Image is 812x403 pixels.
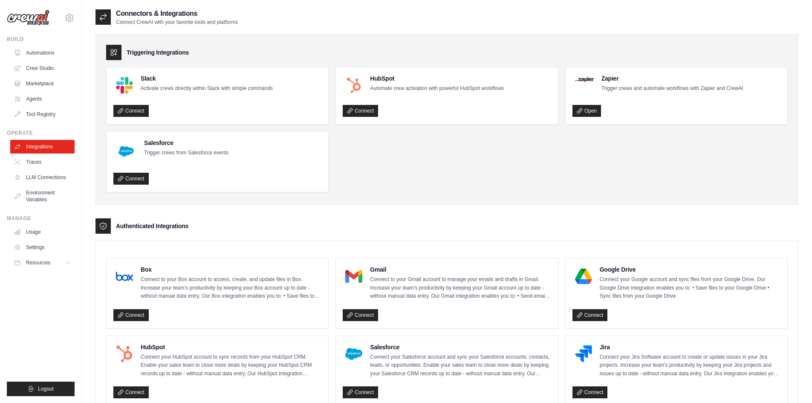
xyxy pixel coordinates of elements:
div: Manage [7,215,75,222]
h4: HubSpot [370,74,503,83]
a: Connect [343,309,378,321]
h4: Google Drive [600,265,780,274]
p: Connect your Jira Software account to create or update issues in your Jira projects. Increase you... [600,353,780,378]
img: HubSpot Logo [345,77,362,94]
a: Crew Studio [10,61,75,75]
a: LLM Connections [10,171,75,184]
span: Logout [38,386,54,392]
img: Zapier Logo [575,77,594,82]
a: Connect [113,105,149,117]
button: Resources [10,256,75,270]
img: Salesforce Logo [116,141,136,162]
p: Automate crew activation with powerful HubSpot workflows [370,84,503,93]
div: Build [7,36,75,43]
h4: Jira [600,343,780,351]
a: Integrations [10,140,75,154]
p: Connect your HubSpot account to sync records from your HubSpot CRM. Enable your sales team to clo... [141,353,321,378]
img: Box Logo [116,268,133,285]
h4: Gmail [370,265,551,274]
img: Gmail Logo [345,268,362,285]
a: Agents [10,92,75,106]
h4: Salesforce [370,343,551,351]
p: Trigger crews and automate workflows with Zapier and CrewAI [601,84,743,93]
a: Connect [572,386,608,398]
img: HubSpot Logo [116,345,133,362]
img: Google Drive Logo [575,268,592,285]
a: Connect [113,386,149,398]
a: Open [572,105,601,117]
h3: Triggering Integrations [127,48,189,57]
a: Usage [10,225,75,239]
div: Operate [7,130,75,136]
p: Connect to your Box account to access, create, and update files in Box. Increase your team’s prod... [141,275,321,301]
a: Tool Registry [10,107,75,121]
h2: Connectors & Integrations [116,9,238,19]
a: Marketplace [10,77,75,90]
img: Logo [7,10,49,26]
a: Connect [113,309,149,321]
a: Connect [343,386,378,398]
p: Connect your Google account and sync files from your Google Drive. Our Google Drive integration e... [600,275,780,301]
a: Automations [10,46,75,60]
p: Connect to your Gmail account to manage your emails and drafts in Gmail. Increase your team’s pro... [370,275,551,301]
a: Connect [343,105,378,117]
p: Connect CrewAI with your favorite tools and platforms [116,19,238,26]
h3: Authenticated Integrations [116,222,188,230]
p: Trigger crews from Salesforce events [144,149,228,157]
h4: Salesforce [144,139,228,147]
img: Slack Logo [116,77,133,94]
p: Connect your Salesforce account and sync your Salesforce accounts, contacts, leads, or opportunit... [370,353,551,378]
span: Resources [26,259,50,266]
h4: Slack [141,74,273,83]
img: Salesforce Logo [345,345,362,362]
button: Logout [7,382,75,396]
a: Traces [10,155,75,169]
a: Environment Variables [10,186,75,206]
h4: HubSpot [141,343,321,351]
h4: Zapier [601,74,743,83]
h4: Box [141,265,321,274]
a: Settings [10,241,75,254]
img: Jira Logo [575,345,592,362]
a: Connect [113,173,149,185]
a: Connect [572,309,608,321]
p: Activate crews directly within Slack with simple commands [141,84,273,93]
